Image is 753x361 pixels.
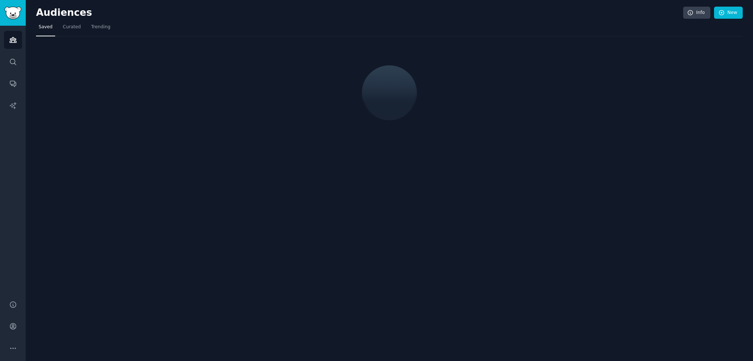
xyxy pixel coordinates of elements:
[39,24,53,30] span: Saved
[683,7,710,19] a: Info
[89,21,113,36] a: Trending
[714,7,743,19] a: New
[36,7,683,19] h2: Audiences
[60,21,83,36] a: Curated
[36,21,55,36] a: Saved
[91,24,110,30] span: Trending
[4,7,21,19] img: GummySearch logo
[63,24,81,30] span: Curated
